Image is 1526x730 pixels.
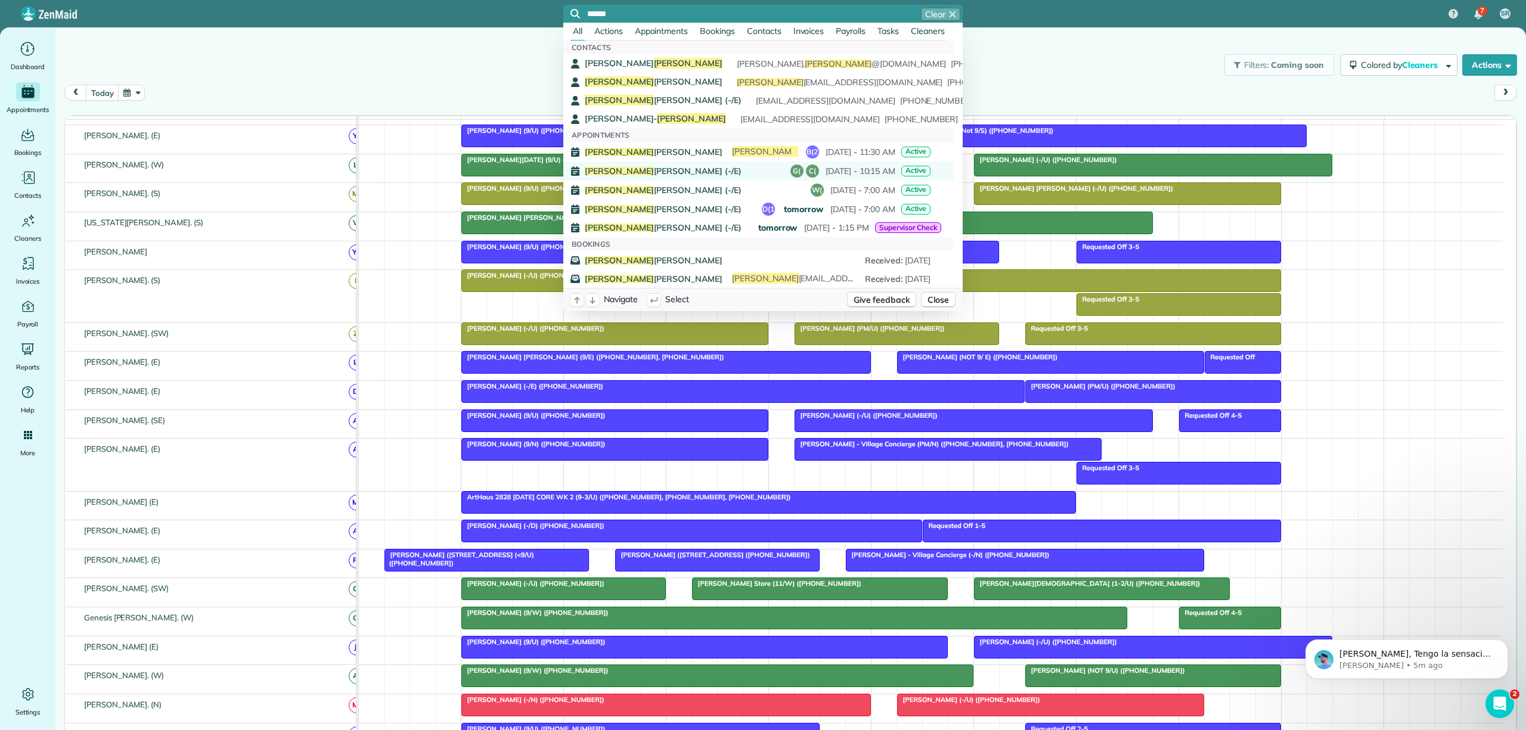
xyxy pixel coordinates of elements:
[82,247,150,256] span: [PERSON_NAME]
[762,204,775,214] span: D(1
[585,147,654,157] span: [PERSON_NAME]
[1402,60,1440,70] span: Cleaners
[349,413,365,429] span: A(
[461,579,604,588] span: [PERSON_NAME] (-/U) ([PHONE_NUMBER])
[572,43,611,52] span: Contacts
[865,274,905,284] span: Received :
[1480,6,1484,15] span: 7
[349,215,365,231] span: V(
[1510,689,1519,699] span: 2
[5,685,51,718] a: Settings
[732,146,938,157] span: [EMAIL_ADDRESS][DOMAIN_NAME]
[1025,382,1175,390] span: [PERSON_NAME] (PM/U) ([PHONE_NUMBER])
[82,613,196,622] span: Genesis [PERSON_NAME]. (W)
[349,697,365,713] span: M(
[635,26,688,36] span: Appointments
[854,294,910,306] span: Give feedback
[747,26,781,36] span: Contacts
[359,119,381,128] span: 8am
[573,26,582,36] span: All
[82,497,161,507] span: [PERSON_NAME] (E)
[928,294,949,306] span: Close
[461,493,791,501] span: ArtHaus 2828 [DATE] CORE WK 2 (9-3/U) ([PHONE_NUMBER], [PHONE_NUMBER], [PHONE_NUMBER])
[974,119,995,128] span: 2pm
[585,148,722,156] span: [PERSON_NAME]
[82,160,166,169] span: [PERSON_NAME]. (W)
[585,113,726,124] span: [PERSON_NAME]-
[64,85,87,101] button: prev
[973,184,1174,192] span: [PERSON_NAME] [PERSON_NAME] (-/U) ([PHONE_NUMBER])
[570,9,580,18] svg: Focus search
[585,167,742,175] span: [PERSON_NAME] (-/E)
[82,526,163,535] span: [PERSON_NAME]. (E)
[756,220,800,235] span: tomorrow
[1076,295,1140,303] span: Requested Off 3-5
[790,164,804,178] button: G(
[384,551,534,567] span: [PERSON_NAME] ([STREET_ADDRESS] (<9/U) ([PHONE_NUMBER])
[585,275,722,283] span: [PERSON_NAME]
[349,610,365,626] span: G(
[461,324,604,333] span: [PERSON_NAME] (-/U) ([PHONE_NUMBER])
[461,382,604,390] span: [PERSON_NAME] (-/E) ([PHONE_NUMBER])
[17,318,39,330] span: Payroll
[922,521,986,530] span: Requested Off 1-5
[790,166,804,176] span: G(
[349,244,365,260] span: YC
[7,104,49,116] span: Appointments
[604,293,638,306] span: Navigate
[805,58,871,69] span: [PERSON_NAME]
[781,201,826,217] span: tomorrow
[806,147,819,157] span: B(2
[16,361,40,373] span: Reports
[691,579,861,588] span: [PERSON_NAME] Store (11/W) ([PHONE_NUMBER])
[349,157,365,173] span: L(
[5,168,51,201] a: Contacts
[948,60,1024,68] span: [PHONE_NUMBER]
[82,275,163,285] span: [PERSON_NAME]. (S)
[349,186,365,202] span: M(
[585,223,742,232] span: [PERSON_NAME] (-/E)
[5,39,51,73] a: Dashboard
[877,26,899,36] span: Tasks
[82,583,171,593] span: [PERSON_NAME]. (SW)
[5,383,51,416] a: Help
[732,273,799,284] span: [PERSON_NAME]
[973,156,1117,164] span: [PERSON_NAME] (-/U) ([PHONE_NUMBER])
[925,8,945,20] span: Clear
[349,495,365,511] span: M(
[461,608,609,617] span: [PERSON_NAME] (9/W) ([PHONE_NUMBER])
[1244,60,1269,70] span: Filters:
[973,579,1201,588] span: [PERSON_NAME][DEMOGRAPHIC_DATA] (1-2/U) ([PHONE_NUMBER])
[882,115,958,123] span: [PHONE_NUMBER]
[82,555,163,564] span: [PERSON_NAME]. (E)
[911,26,945,36] span: Cleaners
[836,26,866,36] span: Payrolls
[585,186,742,194] span: [PERSON_NAME] (-/E)
[82,444,163,453] span: [PERSON_NAME]. (E)
[5,297,51,330] a: Payroll
[349,128,365,144] span: Y(
[572,131,630,139] span: Appointments
[14,190,41,201] span: Contacts
[52,35,206,364] span: [PERSON_NAME], Tengo la sensación de que las citas pasadas que no aparecen en el perfil del conta...
[657,113,726,124] span: [PERSON_NAME]
[11,61,45,73] span: Dashboard
[905,204,926,213] span: Active
[585,255,654,266] span: [PERSON_NAME]
[349,581,365,597] span: C(
[756,222,869,234] span: [DATE] - 1:15 PM
[594,26,623,36] span: Actions
[806,145,819,159] button: B(2
[461,521,604,530] span: [PERSON_NAME] (-/D) ([PHONE_NUMBER])
[740,115,880,123] span: [EMAIL_ADDRESS][DOMAIN_NAME]
[945,78,1021,86] span: [PHONE_NUMBER]
[5,211,51,244] a: Cleaners
[585,76,722,87] span: [PERSON_NAME]
[897,353,1058,361] span: [PERSON_NAME] (NOT 9/ E) ([PHONE_NUMBER])
[5,340,51,373] a: Reports
[654,58,723,69] span: [PERSON_NAME]
[585,185,654,195] span: [PERSON_NAME]
[1025,324,1088,333] span: Requested Off 3-5
[897,695,1040,704] span: [PERSON_NAME] (-/U) ([PHONE_NUMBER])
